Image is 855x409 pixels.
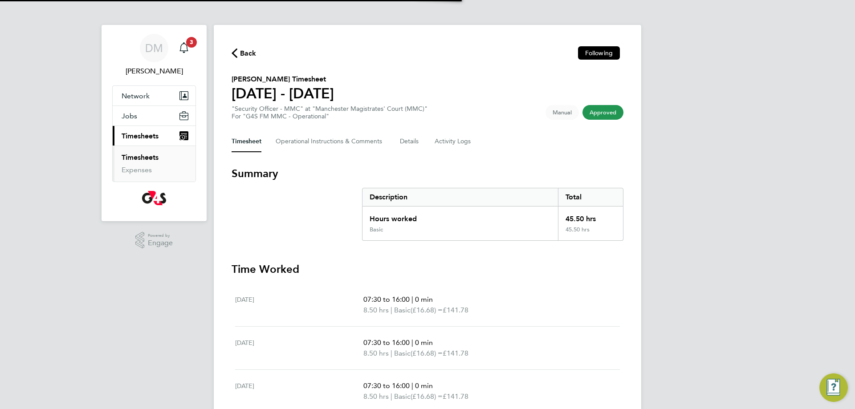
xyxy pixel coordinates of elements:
[186,37,197,48] span: 3
[112,34,196,77] a: DM[PERSON_NAME]
[235,381,363,402] div: [DATE]
[415,295,433,304] span: 0 min
[558,207,623,226] div: 45.50 hrs
[235,294,363,316] div: [DATE]
[415,338,433,347] span: 0 min
[148,239,173,247] span: Engage
[578,46,620,60] button: Following
[370,226,383,233] div: Basic
[232,113,427,120] div: For "G4S FM MMC - Operational"
[175,34,193,62] a: 3
[558,188,623,206] div: Total
[362,207,558,226] div: Hours worked
[122,92,150,100] span: Network
[411,349,443,357] span: (£16.68) =
[819,373,848,402] button: Engage Resource Center
[122,132,159,140] span: Timesheets
[122,112,137,120] span: Jobs
[363,295,410,304] span: 07:30 to 16:00
[411,306,443,314] span: (£16.68) =
[411,381,413,390] span: |
[135,232,173,249] a: Powered byEngage
[113,86,195,105] button: Network
[112,191,196,205] a: Go to home page
[435,131,472,152] button: Activity Logs
[363,381,410,390] span: 07:30 to 16:00
[232,47,256,58] button: Back
[113,146,195,182] div: Timesheets
[411,295,413,304] span: |
[546,105,579,120] span: This timesheet was manually created.
[113,126,195,146] button: Timesheets
[443,306,468,314] span: £141.78
[122,153,159,162] a: Timesheets
[232,166,623,181] h3: Summary
[394,305,411,316] span: Basic
[363,349,389,357] span: 8.50 hrs
[232,85,334,102] h1: [DATE] - [DATE]
[276,131,386,152] button: Operational Instructions & Comments
[585,49,613,57] span: Following
[411,338,413,347] span: |
[582,105,623,120] span: This timesheet has been approved.
[122,166,152,174] a: Expenses
[411,392,443,401] span: (£16.68) =
[102,25,207,221] nav: Main navigation
[443,349,468,357] span: £141.78
[394,391,411,402] span: Basic
[443,392,468,401] span: £141.78
[394,348,411,359] span: Basic
[232,131,261,152] button: Timesheet
[148,232,173,239] span: Powered by
[232,74,334,85] h2: [PERSON_NAME] Timesheet
[363,338,410,347] span: 07:30 to 16:00
[145,42,163,54] span: DM
[240,48,256,59] span: Back
[391,306,392,314] span: |
[363,392,389,401] span: 8.50 hrs
[112,66,196,77] span: Dyanne Matthew
[415,381,433,390] span: 0 min
[113,106,195,126] button: Jobs
[235,337,363,359] div: [DATE]
[232,262,623,276] h3: Time Worked
[558,226,623,240] div: 45.50 hrs
[391,392,392,401] span: |
[400,131,420,152] button: Details
[362,188,623,241] div: Summary
[391,349,392,357] span: |
[362,188,558,206] div: Description
[142,191,166,205] img: g4s-logo-retina.png
[363,306,389,314] span: 8.50 hrs
[232,105,427,120] div: "Security Officer - MMC" at "Manchester Magistrates' Court (MMC)"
